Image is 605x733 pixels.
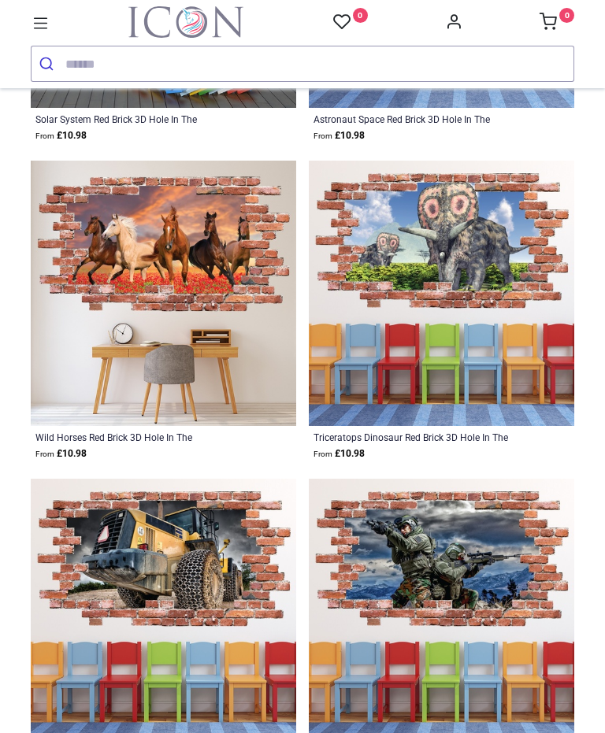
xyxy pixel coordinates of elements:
a: Solar System Red Brick 3D Hole In The [35,113,240,125]
img: Triceratops Dinosaur Red Brick 3D Hole In The Wall Sticker [309,161,574,426]
span: From [314,131,332,140]
button: Submit [32,46,65,81]
strong: £ 10.98 [35,128,87,143]
a: Account Info [445,17,462,30]
span: From [35,131,54,140]
span: From [314,450,332,458]
a: 0 [333,13,368,32]
strong: £ 10.98 [314,446,365,461]
img: Wild Horses Red Brick 3D Hole In The Wall Sticker [31,161,296,426]
sup: 0 [559,8,574,23]
sup: 0 [353,8,368,23]
strong: £ 10.98 [314,128,365,143]
a: Wild Horses Red Brick 3D Hole In The [35,431,240,443]
a: Logo of Icon Wall Stickers [128,6,243,38]
a: 0 [540,17,574,30]
img: Icon Wall Stickers [128,6,243,38]
strong: £ 10.98 [35,446,87,461]
a: Astronaut Space Red Brick 3D Hole In The [314,113,518,125]
a: Triceratops Dinosaur Red Brick 3D Hole In The [314,431,518,443]
span: From [35,450,54,458]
